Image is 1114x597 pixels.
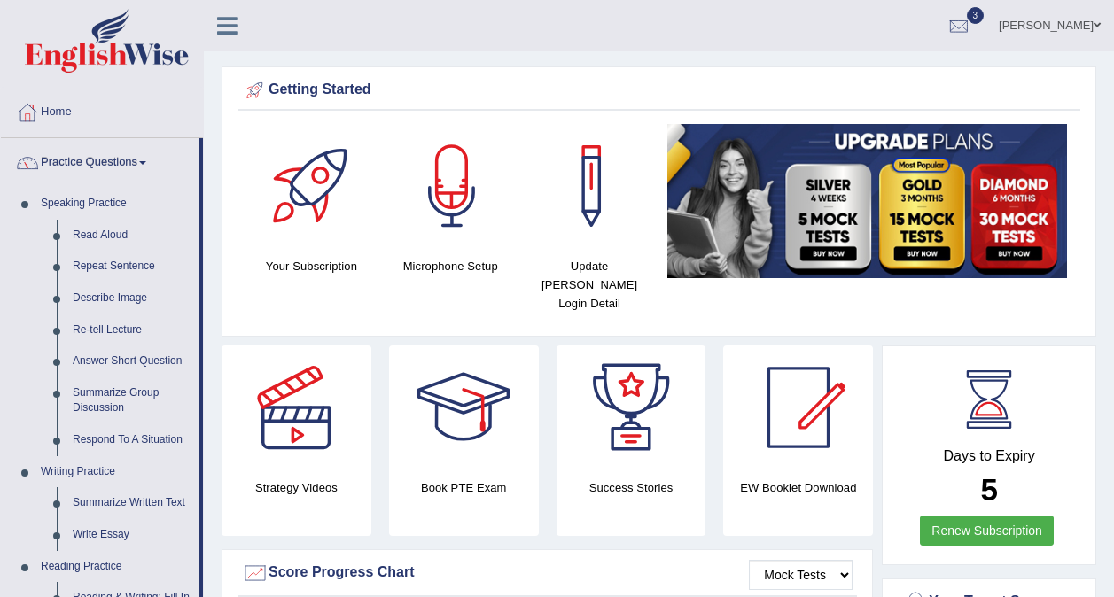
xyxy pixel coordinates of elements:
[389,478,539,497] h4: Book PTE Exam
[390,257,511,275] h4: Microphone Setup
[65,251,199,283] a: Repeat Sentence
[222,478,371,497] h4: Strategy Videos
[65,345,199,377] a: Answer Short Question
[920,516,1054,546] a: Renew Subscription
[967,7,985,24] span: 3
[667,124,1067,278] img: small5.jpg
[980,472,997,507] b: 5
[33,551,199,583] a: Reading Practice
[723,478,873,497] h4: EW Booklet Download
[65,424,199,456] a: Respond To A Situation
[557,478,706,497] h4: Success Stories
[902,448,1076,464] h4: Days to Expiry
[65,314,199,346] a: Re-tell Lecture
[33,456,199,488] a: Writing Practice
[65,377,199,424] a: Summarize Group Discussion
[65,283,199,314] a: Describe Image
[529,257,650,313] h4: Update [PERSON_NAME] Login Detail
[1,88,203,132] a: Home
[33,188,199,220] a: Speaking Practice
[65,220,199,252] a: Read Aloud
[65,519,199,551] a: Write Essay
[242,77,1076,104] div: Getting Started
[1,138,199,182] a: Practice Questions
[242,560,853,586] div: Score Progress Chart
[65,487,199,519] a: Summarize Written Text
[251,257,372,275] h4: Your Subscription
